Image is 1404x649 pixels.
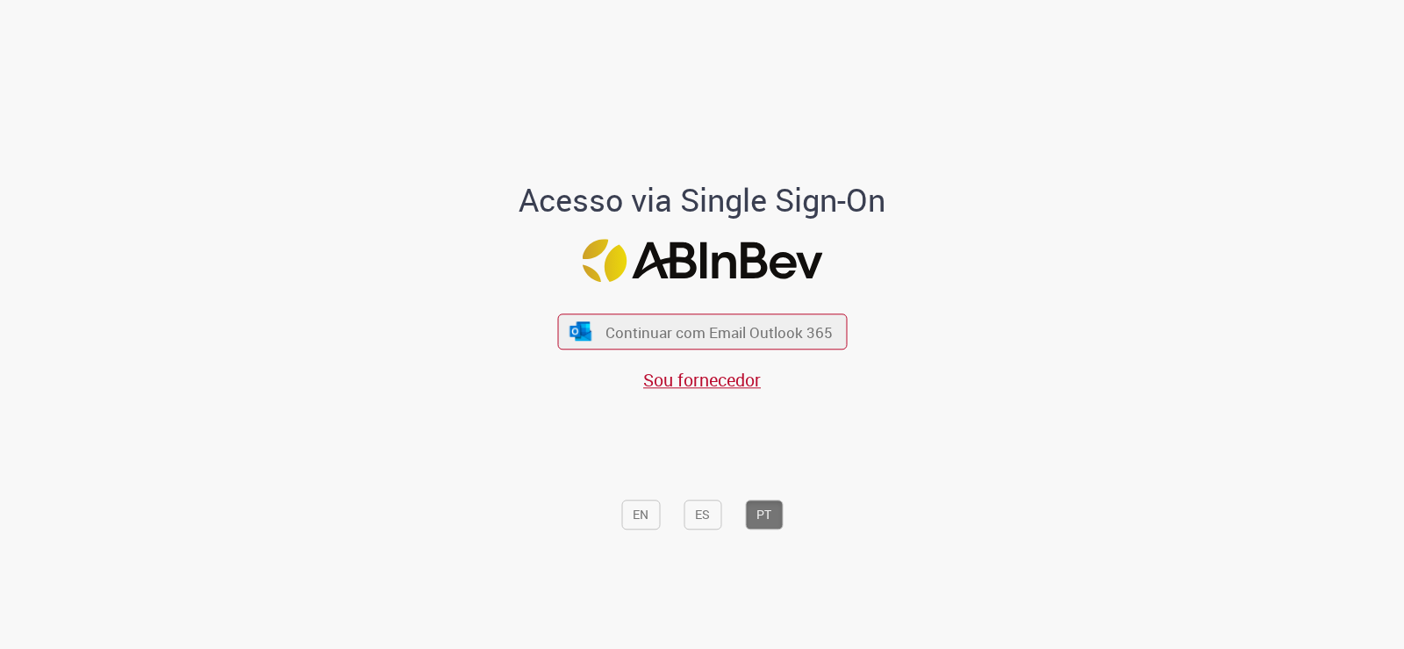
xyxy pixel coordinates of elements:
[459,184,946,219] h1: Acesso via Single Sign-On
[569,322,593,341] img: ícone Azure/Microsoft 360
[605,321,833,342] span: Continuar com Email Outlook 365
[643,368,761,392] a: Sou fornecedor
[684,500,721,530] button: ES
[621,500,660,530] button: EN
[745,500,783,530] button: PT
[582,239,822,282] img: Logo ABInBev
[557,314,847,350] button: ícone Azure/Microsoft 360 Continuar com Email Outlook 365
